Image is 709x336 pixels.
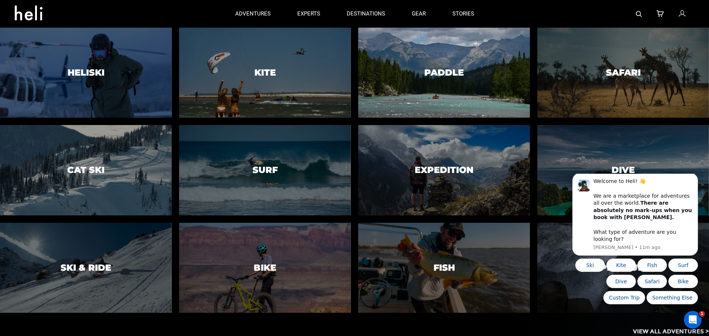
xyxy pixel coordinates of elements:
[107,85,137,98] button: Quick reply: Surf
[684,311,702,329] iframe: Intercom live chat
[42,117,84,131] button: Quick reply: Custom Trip
[68,68,105,77] h3: Heliski
[45,101,75,114] button: Quick reply: Dive
[45,85,75,98] button: Quick reply: Kite
[107,101,137,114] button: Quick reply: Bike
[32,70,131,77] p: Message from Carl, sent 11m ago
[636,11,642,17] img: search-bar-icon.svg
[297,10,320,18] p: experts
[76,85,106,98] button: Quick reply: Fish
[254,68,276,77] h3: Kite
[612,165,635,175] h3: Dive
[415,165,473,175] h3: Expedition
[32,26,131,46] b: There are absolutely no mark-ups when you book with [PERSON_NAME].
[11,85,137,131] div: Quick reply options
[61,263,111,273] h3: Ski & Ride
[17,6,28,18] img: Profile image for Carl
[561,174,709,309] iframe: Intercom notifications message
[14,85,44,98] button: Quick reply: Ski
[32,4,131,69] div: Welcome to Heli! 👋 We are a marketplace for adventures all over the world. What type of adventure...
[699,311,705,317] span: 1
[253,165,278,175] h3: Surf
[537,223,709,313] a: PremiumPremium image
[85,117,137,131] button: Quick reply: Something Else
[235,10,271,18] p: adventures
[606,68,641,77] h3: Safari
[347,10,385,18] p: destinations
[32,4,131,69] div: Message content
[254,263,276,273] h3: Bike
[633,328,709,336] p: View All Adventures >
[76,101,106,114] button: Quick reply: Safari
[67,165,105,175] h3: Cat Ski
[424,68,464,77] h3: Paddle
[434,263,455,273] h3: Fish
